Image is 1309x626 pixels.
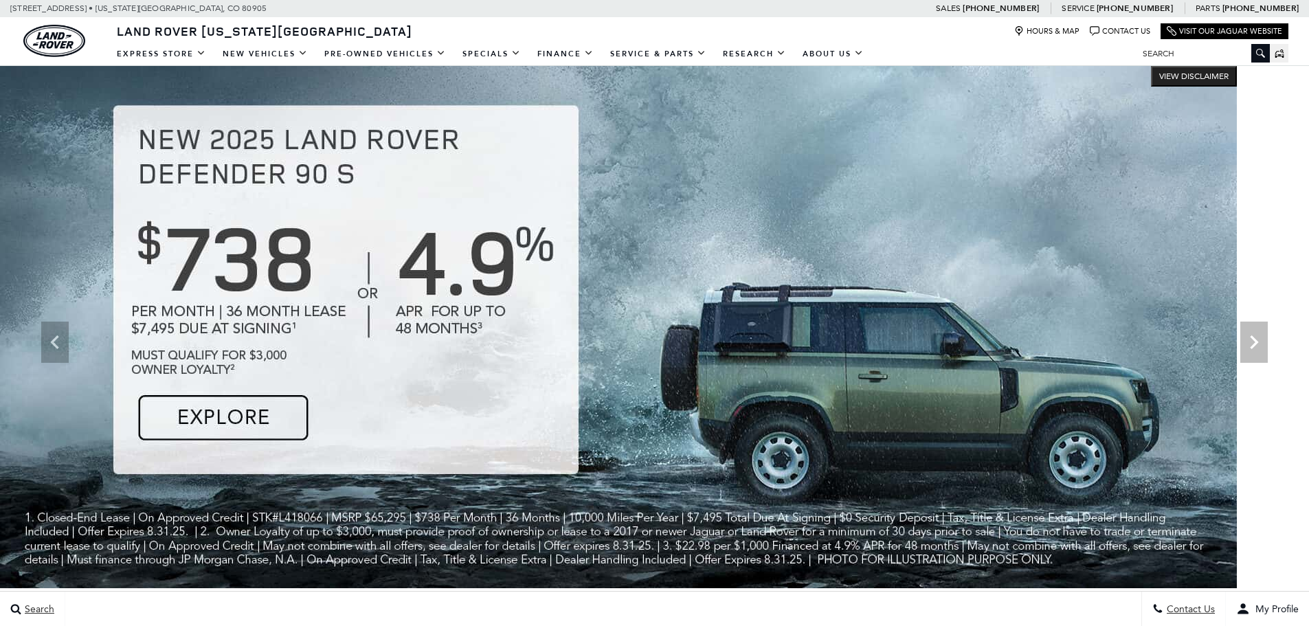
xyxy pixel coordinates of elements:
[1163,603,1215,615] span: Contact Us
[1167,26,1282,36] a: Visit Our Jaguar Website
[529,42,602,66] a: Finance
[316,42,454,66] a: Pre-Owned Vehicles
[602,42,715,66] a: Service & Parts
[10,3,267,13] a: [STREET_ADDRESS] • [US_STATE][GEOGRAPHIC_DATA], CO 80905
[1090,26,1150,36] a: Contact Us
[21,603,54,615] span: Search
[1159,71,1229,82] span: VIEW DISCLAIMER
[1062,3,1094,13] span: Service
[963,3,1039,14] a: [PHONE_NUMBER]
[1014,26,1079,36] a: Hours & Map
[715,42,794,66] a: Research
[214,42,316,66] a: New Vehicles
[1226,592,1309,626] button: user-profile-menu
[936,3,961,13] span: Sales
[109,23,421,39] a: Land Rover [US_STATE][GEOGRAPHIC_DATA]
[794,42,872,66] a: About Us
[454,42,529,66] a: Specials
[1151,66,1237,87] button: VIEW DISCLAIMER
[23,25,85,57] img: Land Rover
[1132,45,1270,62] input: Search
[109,42,214,66] a: EXPRESS STORE
[1222,3,1299,14] a: [PHONE_NUMBER]
[1250,603,1299,615] span: My Profile
[1097,3,1173,14] a: [PHONE_NUMBER]
[23,25,85,57] a: land-rover
[109,42,872,66] nav: Main Navigation
[117,23,412,39] span: Land Rover [US_STATE][GEOGRAPHIC_DATA]
[1196,3,1220,13] span: Parts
